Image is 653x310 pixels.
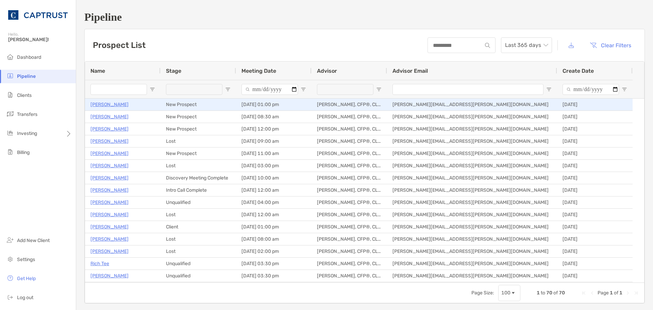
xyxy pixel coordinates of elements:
[387,245,557,257] div: [PERSON_NAME][EMAIL_ADDRESS][PERSON_NAME][DOMAIN_NAME]
[312,258,387,270] div: [PERSON_NAME], CFP®, CLU®
[90,113,129,121] p: [PERSON_NAME]
[498,285,520,301] div: Page Size
[161,282,236,294] div: Unqualified
[241,84,298,95] input: Meeting Date Filter Input
[392,84,543,95] input: Advisor Email Filter Input
[312,172,387,184] div: [PERSON_NAME], CFP®, CLU®
[312,221,387,233] div: [PERSON_NAME], CFP®, CLU®
[387,160,557,172] div: [PERSON_NAME][EMAIL_ADDRESS][PERSON_NAME][DOMAIN_NAME]
[6,148,14,156] img: billing icon
[598,290,609,296] span: Page
[312,270,387,282] div: [PERSON_NAME], CFP®, CLU®
[90,186,129,194] a: [PERSON_NAME]
[6,72,14,80] img: pipeline icon
[17,257,35,262] span: Settings
[501,290,510,296] div: 100
[236,160,312,172] div: [DATE] 03:00 pm
[557,184,633,196] div: [DATE]
[90,174,129,182] a: [PERSON_NAME]
[312,196,387,208] div: [PERSON_NAME], CFP®, CLU®
[557,233,633,245] div: [DATE]
[90,198,129,207] a: [PERSON_NAME]
[6,110,14,118] img: transfers icon
[90,272,129,280] a: [PERSON_NAME]
[312,233,387,245] div: [PERSON_NAME], CFP®, CLU®
[541,290,545,296] span: to
[557,270,633,282] div: [DATE]
[161,270,236,282] div: Unqualified
[17,150,30,155] span: Billing
[236,148,312,159] div: [DATE] 11:00 am
[161,184,236,196] div: Intro Call Complete
[557,160,633,172] div: [DATE]
[387,258,557,270] div: [PERSON_NAME][EMAIL_ADDRESS][PERSON_NAME][DOMAIN_NAME]
[17,92,32,98] span: Clients
[6,91,14,99] img: clients icon
[161,135,236,147] div: Lost
[387,111,557,123] div: [PERSON_NAME][EMAIL_ADDRESS][PERSON_NAME][DOMAIN_NAME]
[90,210,129,219] a: [PERSON_NAME]
[557,282,633,294] div: [DATE]
[90,100,129,109] a: [PERSON_NAME]
[93,40,146,50] h3: Prospect List
[312,245,387,257] div: [PERSON_NAME], CFP®, CLU®
[6,274,14,282] img: get-help icon
[236,184,312,196] div: [DATE] 12:00 am
[236,258,312,270] div: [DATE] 03:30 pm
[90,259,109,268] p: Rich Tee
[633,290,639,296] div: Last Page
[166,68,181,74] span: Stage
[90,149,129,158] a: [PERSON_NAME]
[90,161,129,170] a: [PERSON_NAME]
[387,172,557,184] div: [PERSON_NAME][EMAIL_ADDRESS][PERSON_NAME][DOMAIN_NAME]
[90,223,129,231] a: [PERSON_NAME]
[236,221,312,233] div: [DATE] 01:00 pm
[312,111,387,123] div: [PERSON_NAME], CFP®, CLU®
[387,99,557,110] div: [PERSON_NAME][EMAIL_ADDRESS][PERSON_NAME][DOMAIN_NAME]
[161,221,236,233] div: Client
[161,148,236,159] div: New Prospect
[90,137,129,145] a: [PERSON_NAME]
[559,290,565,296] span: 70
[557,123,633,135] div: [DATE]
[557,135,633,147] div: [DATE]
[161,245,236,257] div: Lost
[589,290,595,296] div: Previous Page
[17,111,37,117] span: Transfers
[563,84,619,95] input: Create Date Filter Input
[392,68,428,74] span: Advisor Email
[236,99,312,110] div: [DATE] 01:00 pm
[17,54,41,60] span: Dashboard
[236,135,312,147] div: [DATE] 09:00 am
[312,99,387,110] div: [PERSON_NAME], CFP®, CLU®
[236,111,312,123] div: [DATE] 08:30 am
[236,245,312,257] div: [DATE] 02:00 pm
[8,3,68,27] img: CAPTRUST Logo
[581,290,587,296] div: First Page
[622,87,627,92] button: Open Filter Menu
[90,125,129,133] a: [PERSON_NAME]
[557,245,633,257] div: [DATE]
[161,123,236,135] div: New Prospect
[161,111,236,123] div: New Prospect
[17,238,50,243] span: Add New Client
[614,290,618,296] span: of
[387,123,557,135] div: [PERSON_NAME][EMAIL_ADDRESS][PERSON_NAME][DOMAIN_NAME]
[225,87,231,92] button: Open Filter Menu
[387,233,557,245] div: [PERSON_NAME][EMAIL_ADDRESS][PERSON_NAME][DOMAIN_NAME]
[505,38,548,53] span: Last 365 days
[387,221,557,233] div: [PERSON_NAME][EMAIL_ADDRESS][PERSON_NAME][DOMAIN_NAME]
[90,247,129,256] p: [PERSON_NAME]
[236,123,312,135] div: [DATE] 12:00 pm
[585,38,636,53] button: Clear Filters
[312,123,387,135] div: [PERSON_NAME], CFP®, CLU®
[17,276,36,281] span: Get Help
[236,172,312,184] div: [DATE] 10:00 am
